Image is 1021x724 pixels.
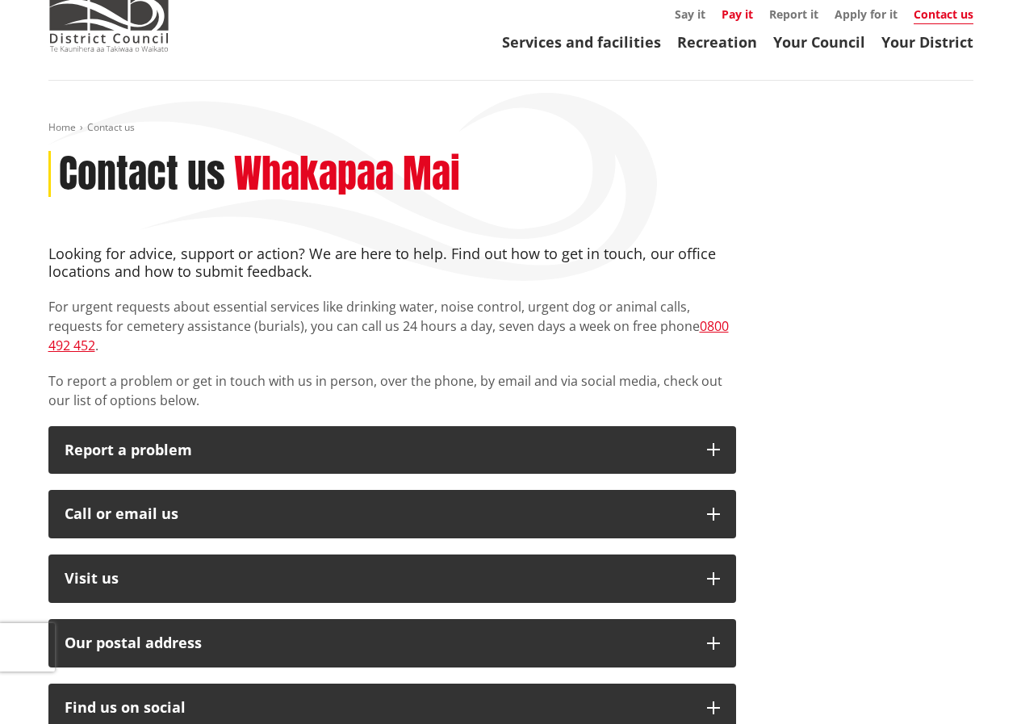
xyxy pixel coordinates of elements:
p: To report a problem or get in touch with us in person, over the phone, by email and via social me... [48,371,736,410]
a: Home [48,120,76,134]
h4: Looking for advice, support or action? We are here to help. Find out how to get in touch, our off... [48,245,736,280]
a: Your Council [773,32,865,52]
button: Report a problem [48,426,736,475]
div: Find us on social [65,700,691,716]
button: Our postal address [48,619,736,668]
button: Visit us [48,555,736,603]
a: Pay it [722,6,753,22]
button: Call or email us [48,490,736,538]
a: Say it [675,6,705,22]
span: Contact us [87,120,135,134]
h2: Whakapaa Mai [234,151,460,198]
h2: Our postal address [65,635,691,651]
a: Contact us [914,6,973,24]
div: Call or email us [65,506,691,522]
p: For urgent requests about essential services like drinking water, noise control, urgent dog or an... [48,297,736,355]
iframe: Messenger Launcher [947,656,1005,714]
a: 0800 492 452 [48,317,729,354]
p: Visit us [65,571,691,587]
a: Report it [769,6,818,22]
nav: breadcrumb [48,121,973,135]
h1: Contact us [59,151,225,198]
a: Apply for it [835,6,898,22]
a: Your District [881,32,973,52]
a: Services and facilities [502,32,661,52]
a: Recreation [677,32,757,52]
p: Report a problem [65,442,691,458]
